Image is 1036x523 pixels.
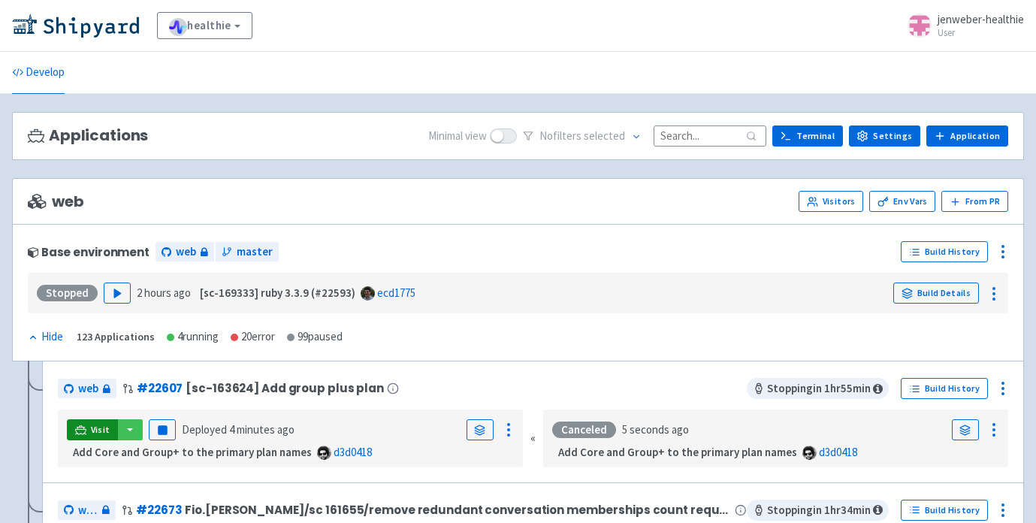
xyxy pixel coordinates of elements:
a: d3d0418 [334,445,372,459]
a: web [58,379,116,399]
span: Fio.[PERSON_NAME]/sc 161655/remove redundant conversation memberships count requests [185,503,732,516]
strong: Add Core and Group+ to the primary plan names [73,445,312,459]
a: Settings [849,125,920,147]
a: web [156,242,214,262]
button: From PR [941,191,1008,212]
time: 5 seconds ago [622,422,689,437]
div: « [530,410,536,467]
div: Stopped [37,285,98,301]
a: Visit [67,419,118,440]
img: Shipyard logo [12,14,139,38]
a: Terminal [772,125,843,147]
span: Minimal view [428,128,487,145]
a: #22607 [137,380,183,396]
span: Visit [91,424,110,436]
span: Stopping in 1 hr 34 min [747,500,889,521]
span: web [78,502,98,519]
span: Deployed [182,422,294,437]
time: 4 minutes ago [229,422,294,437]
span: Stopping in 1 hr 55 min [747,378,889,399]
a: d3d0418 [819,445,857,459]
div: 20 error [231,328,275,346]
a: master [216,242,279,262]
strong: Add Core and Group+ to the primary plan names [558,445,797,459]
span: web [28,193,83,210]
a: Build History [901,241,988,262]
a: #22673 [136,502,182,518]
button: Hide [28,328,65,346]
strong: [sc-169333] ruby 3.3.9 (#22593) [200,286,355,300]
a: jenweber-healthie User [899,14,1024,38]
a: ecd1775 [377,286,415,300]
span: master [237,243,273,261]
span: web [78,380,98,398]
span: [sc-163624] Add group plus plan [186,382,384,395]
small: User [938,28,1024,38]
button: Pause [149,419,176,440]
span: selected [584,128,625,143]
input: Search... [654,125,766,146]
a: Build History [901,500,988,521]
div: 99 paused [287,328,343,346]
a: web [58,500,116,521]
span: web [176,243,196,261]
button: Play [104,283,131,304]
a: healthie [157,12,252,39]
a: Develop [12,52,65,94]
div: 123 Applications [77,328,155,346]
div: Hide [28,328,63,346]
a: Application [926,125,1008,147]
div: Canceled [552,422,616,438]
h3: Applications [28,127,148,144]
time: 2 hours ago [137,286,191,300]
a: Build Details [893,283,979,304]
div: 4 running [167,328,219,346]
a: Visitors [799,191,863,212]
a: Build History [901,378,988,399]
a: Env Vars [869,191,935,212]
span: jenweber-healthie [938,12,1024,26]
div: Base environment [28,246,150,258]
span: No filter s [539,128,625,145]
